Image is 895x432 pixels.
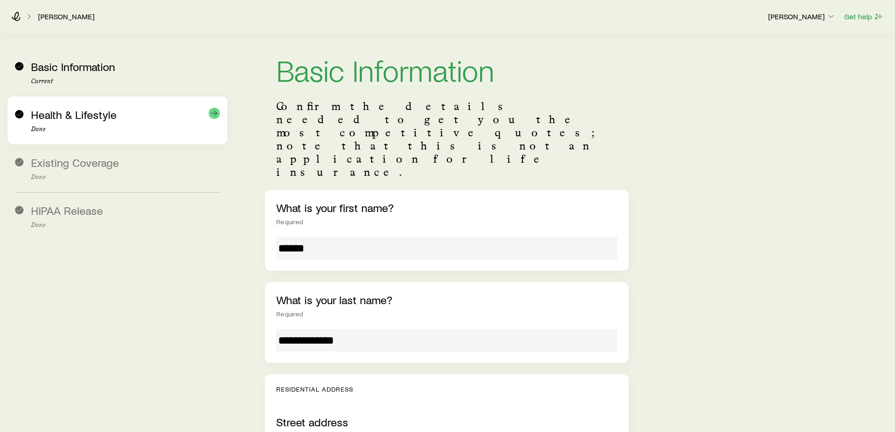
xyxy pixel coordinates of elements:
[276,218,617,226] div: Required
[31,126,220,133] p: Done
[768,12,836,21] p: [PERSON_NAME]
[31,156,119,169] span: Existing Coverage
[768,11,836,23] button: [PERSON_NAME]
[276,293,617,306] p: What is your last name?
[276,201,617,214] p: What is your first name?
[31,221,220,229] p: Done
[276,385,617,393] p: Residential Address
[31,204,103,217] span: HIPAA Release
[276,415,348,429] label: Street address
[31,108,117,121] span: Health & Lifestyle
[31,173,220,181] p: Done
[844,11,884,22] button: Get help
[276,100,617,179] p: Confirm the details needed to get you the most competitive quotes; note that this is not an appli...
[31,78,220,85] p: Current
[276,310,617,318] div: Required
[276,55,617,85] h1: Basic Information
[38,12,95,21] a: [PERSON_NAME]
[31,60,115,73] span: Basic Information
